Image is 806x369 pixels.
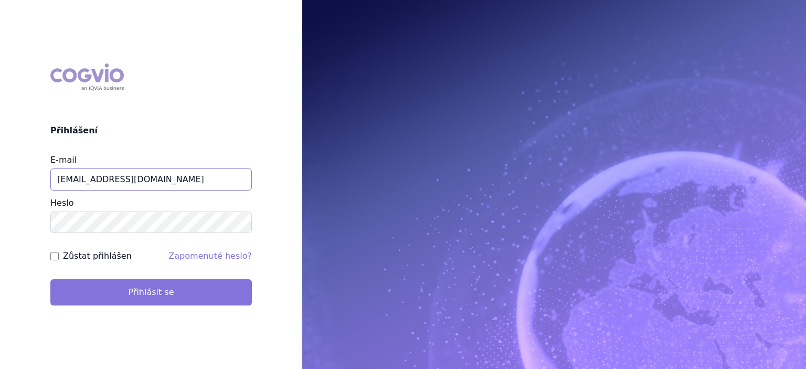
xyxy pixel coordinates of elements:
[63,250,132,262] label: Zůstat přihlášen
[168,251,252,261] a: Zapomenuté heslo?
[50,124,252,137] h2: Přihlášení
[50,155,77,165] label: E-mail
[50,198,73,208] label: Heslo
[50,64,124,91] div: COGVIO
[50,279,252,305] button: Přihlásit se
